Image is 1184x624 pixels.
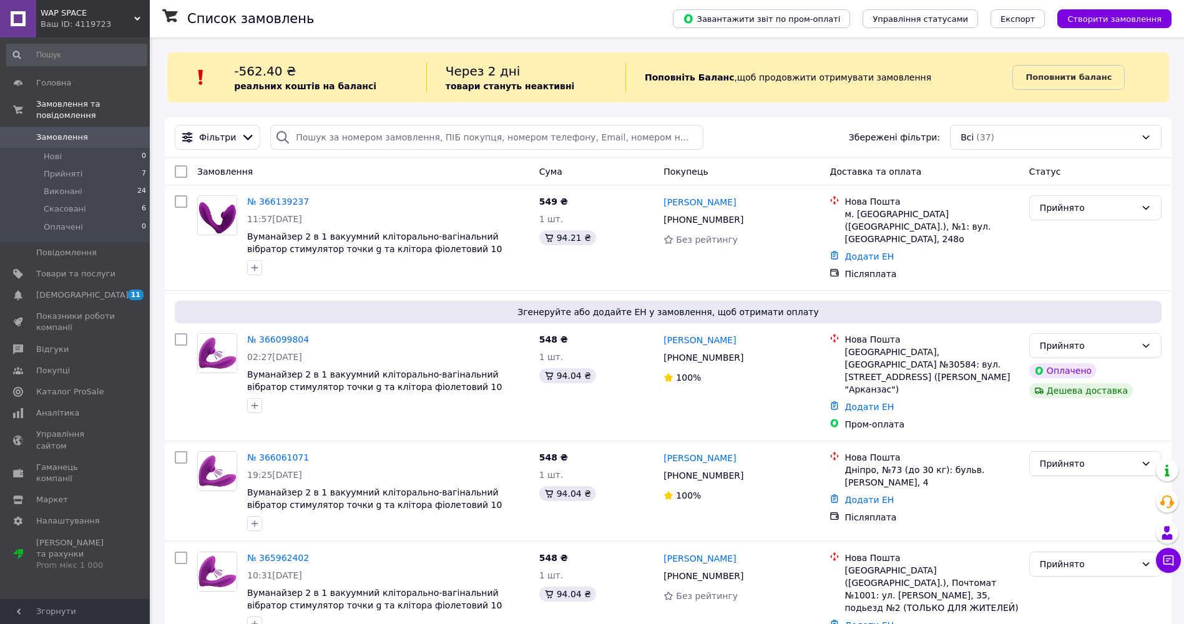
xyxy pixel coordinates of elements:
span: 0 [142,222,146,233]
a: Вуманайзер 2 в 1 вакуумний кліторально-вагінальний вібратор стимулятор точки g та клітора фіолето... [247,487,502,522]
a: [PERSON_NAME] [663,196,736,208]
span: Замовлення [197,167,253,177]
span: 6 [142,203,146,215]
img: Фото товару [198,196,237,235]
span: Каталог ProSale [36,386,104,397]
span: Без рейтингу [676,235,738,245]
span: Прийняті [44,168,82,180]
a: [PERSON_NAME] [663,552,736,565]
span: [DEMOGRAPHIC_DATA] [36,290,129,301]
a: [PERSON_NAME] [663,452,736,464]
div: [PHONE_NUMBER] [661,567,746,585]
div: 94.21 ₴ [539,230,596,245]
span: Покупці [36,365,70,376]
div: [GEOGRAPHIC_DATA], [GEOGRAPHIC_DATA] №30584: вул. [STREET_ADDRESS] ([PERSON_NAME] "Арканзас") [844,346,1019,396]
span: Нові [44,151,62,162]
span: Повідомлення [36,247,97,258]
div: Післяплата [844,511,1019,524]
a: № 365962402 [247,553,309,563]
span: Доставка та оплата [829,167,921,177]
button: Чат з покупцем [1156,548,1181,573]
span: 7 [142,168,146,180]
a: № 366139237 [247,197,309,207]
span: 11 [128,290,144,300]
b: товари стануть неактивні [446,81,575,91]
div: Prom мікс 1 000 [36,560,115,571]
span: Замовлення [36,132,88,143]
a: № 366061071 [247,452,309,462]
span: 1 шт. [539,352,564,362]
span: 549 ₴ [539,197,568,207]
div: Оплачено [1029,363,1097,378]
div: [GEOGRAPHIC_DATA] ([GEOGRAPHIC_DATA].), Почтомат №1001: ул. [PERSON_NAME], 35, подьезд №2 (ТОЛЬКО... [844,564,1019,614]
img: :exclamation: [192,68,210,87]
a: Вуманайзер 2 в 1 вакуумний кліторально-вагінальний вібратор стимулятор точки g та клітора фіолето... [247,588,502,623]
a: № 366099804 [247,334,309,344]
div: Післяплата [844,268,1019,280]
a: Вуманайзер 2 в 1 вакуумний кліторально-вагінальний вібратор стимулятор точки g та клітора фіолето... [247,369,502,404]
a: Вуманайзер 2 в 1 вакуумний кліторально-вагінальний вібратор стимулятор точки g та клітора фіолето... [247,232,502,266]
span: Статус [1029,167,1061,177]
b: реальних коштів на балансі [234,81,376,91]
div: Дніпро, №73 (до 30 кг): бульв. [PERSON_NAME], 4 [844,464,1019,489]
span: 548 ₴ [539,452,568,462]
img: Фото товару [198,452,237,490]
span: 24 [137,186,146,197]
a: Фото товару [197,333,237,373]
div: м. [GEOGRAPHIC_DATA] ([GEOGRAPHIC_DATA].), №1: вул. [GEOGRAPHIC_DATA], 248о [844,208,1019,245]
span: Аналітика [36,407,79,419]
span: 19:25[DATE] [247,470,302,480]
h1: Список замовлень [187,11,314,26]
a: Фото товару [197,451,237,491]
span: 02:27[DATE] [247,352,302,362]
span: Замовлення та повідомлення [36,99,150,121]
span: 100% [676,490,701,500]
span: 548 ₴ [539,334,568,344]
a: Фото товару [197,195,237,235]
input: Пошук [6,44,147,66]
span: Гаманець компанії [36,462,115,484]
span: 1 шт. [539,214,564,224]
input: Пошук за номером замовлення, ПІБ покупця, номером телефону, Email, номером накладної [270,125,703,150]
span: Налаштування [36,515,100,527]
div: [PHONE_NUMBER] [661,211,746,228]
span: Покупець [663,167,708,177]
div: Прийнято [1040,457,1136,470]
div: Прийнято [1040,339,1136,353]
span: Cума [539,167,562,177]
a: Фото товару [197,552,237,592]
button: Експорт [991,9,1045,28]
div: Нова Пошта [844,552,1019,564]
div: [PHONE_NUMBER] [661,467,746,484]
button: Управління статусами [863,9,978,28]
span: Всі [961,131,974,144]
div: Нова Пошта [844,195,1019,208]
span: Без рейтингу [676,591,738,601]
span: Фільтри [199,131,236,144]
span: Скасовані [44,203,86,215]
span: Експорт [1001,14,1035,24]
div: Пром-оплата [844,418,1019,431]
a: Створити замовлення [1045,13,1172,23]
span: 0 [142,151,146,162]
button: Завантажити звіт по пром-оплаті [673,9,850,28]
span: Показники роботи компанії [36,311,115,333]
div: Дешева доставка [1029,383,1133,398]
span: Управління статусами [873,14,968,24]
span: -562.40 ₴ [234,64,296,79]
a: Поповнити баланс [1012,65,1125,90]
span: Згенеруйте або додайте ЕН у замовлення, щоб отримати оплату [180,306,1157,318]
img: Фото товару [198,552,237,591]
span: Оплачені [44,222,83,233]
span: Головна [36,77,71,89]
span: 10:31[DATE] [247,570,302,580]
span: Створити замовлення [1067,14,1162,24]
span: 11:57[DATE] [247,214,302,224]
span: Маркет [36,494,68,505]
span: Завантажити звіт по пром-оплаті [683,13,840,24]
span: 1 шт. [539,570,564,580]
div: Прийнято [1040,557,1136,571]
